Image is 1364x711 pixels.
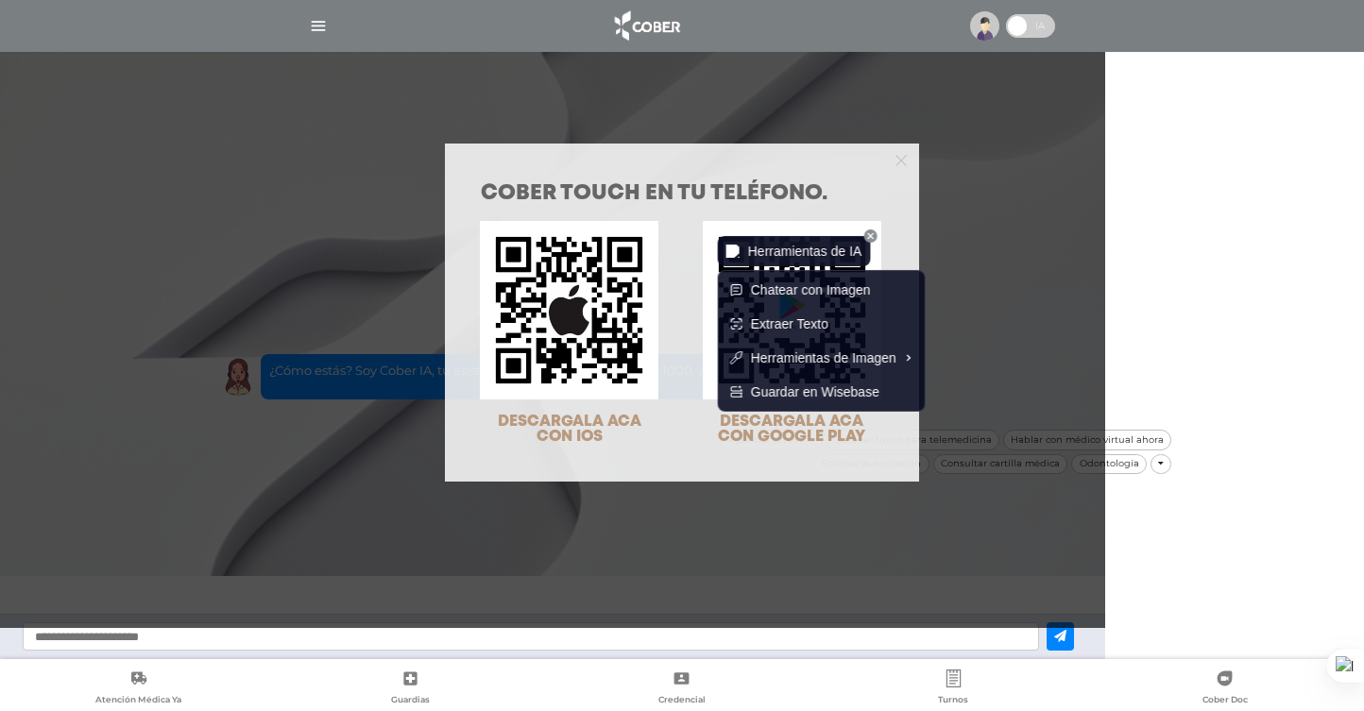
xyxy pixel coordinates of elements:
img: qr-code [703,221,881,399]
h1: COBER TOUCH en tu teléfono. [481,183,883,205]
img: qr-code [480,221,658,399]
span: DESCARGALA ACA CON GOOGLE PLAY [718,415,865,444]
span: DESCARGALA ACA CON IOS [498,415,641,444]
button: Close [895,153,907,167]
